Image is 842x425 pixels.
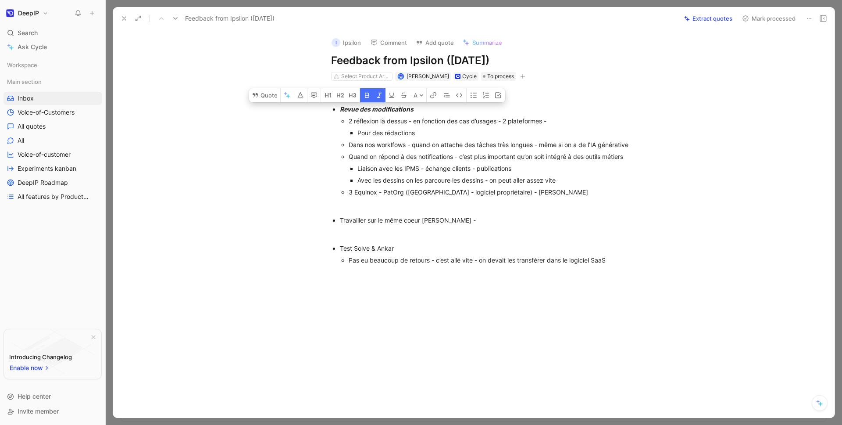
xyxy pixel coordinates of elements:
button: Comment [367,36,411,49]
button: A [411,88,426,102]
div: Cycle [462,72,477,81]
span: Experiments kanban [18,164,76,173]
span: Workspace [7,61,37,69]
div: Dans nos worklfows - quand on attache des tâches très longues - même si on a de l’IA générative [349,140,635,149]
div: Travailler sur le même coeur [PERSON_NAME] - [340,216,635,225]
span: All quotes [18,122,46,131]
span: DeepIP Roadmap [18,178,68,187]
button: Summarize [459,36,506,49]
div: Help center [4,390,102,403]
div: Introducing Changelog [9,352,72,362]
a: Voice-of-Customers [4,106,102,119]
span: All [18,136,24,145]
span: To process [487,72,514,81]
img: avatar [398,74,403,79]
a: All features by Product area [4,190,102,203]
h1: DeepIP [18,9,39,17]
button: Enable now [9,362,50,374]
span: Feedback from Ipsilon ([DATE]) [185,13,275,24]
div: Pour des rédactions [357,128,635,137]
div: 3 Equinox - PatOrg ([GEOGRAPHIC_DATA] - logiciel propriétaire) - [PERSON_NAME] [349,187,635,197]
span: Ask Cycle [18,42,47,52]
a: Voice-of-customer [4,148,102,161]
span: Voice-of-Customers [18,108,75,117]
span: Main section [7,77,42,86]
button: Extract quotes [680,12,736,25]
div: I [332,38,340,47]
a: All quotes [4,120,102,133]
div: Invite member [4,405,102,418]
button: Quote [249,88,280,102]
div: Liaison avec les IPMS - échange clients - publications [357,164,635,173]
span: Help center [18,393,51,400]
a: Inbox [4,92,102,105]
img: bg-BLZuj68n.svg [11,329,94,374]
div: Main sectionInboxVoice-of-CustomersAll quotesAllVoice-of-customerExperiments kanbanDeepIP Roadmap... [4,75,102,203]
div: Quand on répond à des notifications - c’est plus important qu’on soit intégré à des outils métiers [349,152,635,161]
div: Search [4,26,102,40]
span: Summarize [472,39,502,47]
button: Add quote [412,36,458,49]
div: Avec les dessins on les parcoure les dessins - on peut aller assez vite [357,176,635,185]
span: Invite member [18,407,59,415]
a: All [4,134,102,147]
a: Experiments kanban [4,162,102,175]
button: Mark processed [738,12,799,25]
span: Voice-of-customer [18,150,71,159]
em: Revue des modifications [340,105,414,113]
div: Pas eu beaucoup de retours - c’est allé vite - on devait les transférer dans le logiciel SaaS [349,256,635,265]
span: Inbox [18,94,34,103]
span: All features by Product area [18,192,90,201]
a: DeepIP Roadmap [4,176,102,189]
span: [PERSON_NAME] [407,73,449,79]
img: DeepIP [6,9,14,18]
div: 2 réflexion là dessus - en fonction des cas d’usages - 2 plateformes - [349,116,635,126]
span: Search [18,28,38,38]
button: DeepIPDeepIP [4,7,50,19]
div: Select Product Areas [341,72,390,81]
div: Test Solve & Ankar [340,244,635,253]
h1: Feedback from Ipsilon ([DATE]) [331,54,635,68]
button: IIpsilon [328,36,365,49]
span: Enable now [10,363,44,373]
div: To process [481,72,516,81]
a: Ask Cycle [4,40,102,54]
div: Workspace [4,58,102,72]
div: Main section [4,75,102,88]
